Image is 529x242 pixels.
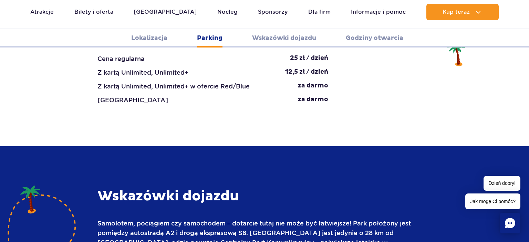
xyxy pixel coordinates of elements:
div: za darmo [298,82,328,91]
a: Godziny otwarcia [346,29,403,48]
button: Kup teraz [426,4,499,20]
div: 25 zł / dzień [290,54,328,64]
div: Z kartą Unlimited, Unlimited+ [97,68,188,77]
a: [GEOGRAPHIC_DATA] [134,4,197,20]
h3: Wskazówki dojazdu [97,188,415,205]
div: Cena regularna [97,54,145,64]
a: Parking [197,29,222,48]
div: za darmo [298,95,328,105]
a: Informacje i pomoc [351,4,406,20]
div: Z kartą Unlimited, Unlimited+ w ofercie Red/Blue [97,82,250,91]
a: Lokalizacja [131,29,167,48]
a: Dla firm [308,4,331,20]
a: Bilety i oferta [74,4,113,20]
span: Jak mogę Ci pomóc? [465,193,520,209]
div: [GEOGRAPHIC_DATA] [97,95,168,105]
a: Wskazówki dojazdu [252,29,316,48]
a: Sponsorzy [258,4,288,20]
span: Dzień dobry! [484,176,520,191]
div: Chat [500,213,520,233]
a: Atrakcje [30,4,54,20]
div: 12,5 zł / dzień [285,68,328,77]
span: Kup teraz [443,9,470,15]
a: Nocleg [217,4,238,20]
